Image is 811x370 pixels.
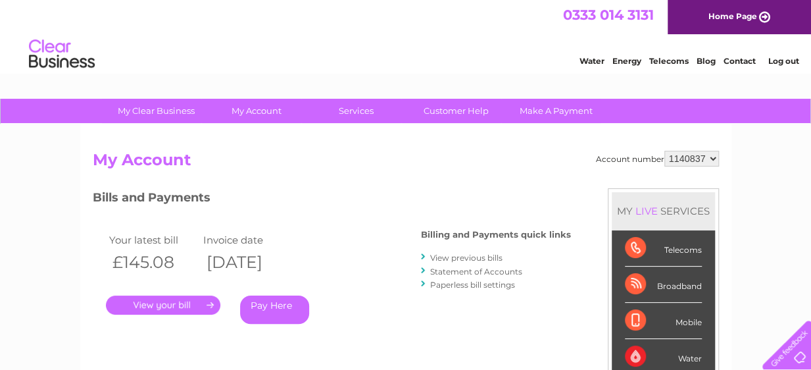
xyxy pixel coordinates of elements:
[28,34,95,74] img: logo.png
[502,99,610,123] a: Make A Payment
[240,296,309,324] a: Pay Here
[93,151,719,176] h2: My Account
[421,230,571,240] h4: Billing and Payments quick links
[612,192,715,230] div: MY SERVICES
[596,151,719,167] div: Account number
[724,56,756,66] a: Contact
[625,267,702,303] div: Broadband
[649,56,689,66] a: Telecoms
[563,7,654,23] a: 0333 014 3131
[95,7,717,64] div: Clear Business is a trading name of Verastar Limited (registered in [GEOGRAPHIC_DATA] No. 3667643...
[768,56,799,66] a: Log out
[430,253,503,263] a: View previous bills
[430,267,522,277] a: Statement of Accounts
[200,231,295,249] td: Invoice date
[625,230,702,267] div: Telecoms
[633,205,660,217] div: LIVE
[402,99,510,123] a: Customer Help
[302,99,410,123] a: Services
[202,99,310,123] a: My Account
[430,280,515,290] a: Paperless bill settings
[93,188,571,211] h3: Bills and Payments
[697,56,716,66] a: Blog
[106,231,201,249] td: Your latest bill
[579,56,604,66] a: Water
[106,249,201,276] th: £145.08
[612,56,641,66] a: Energy
[102,99,210,123] a: My Clear Business
[200,249,295,276] th: [DATE]
[625,303,702,339] div: Mobile
[106,296,220,315] a: .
